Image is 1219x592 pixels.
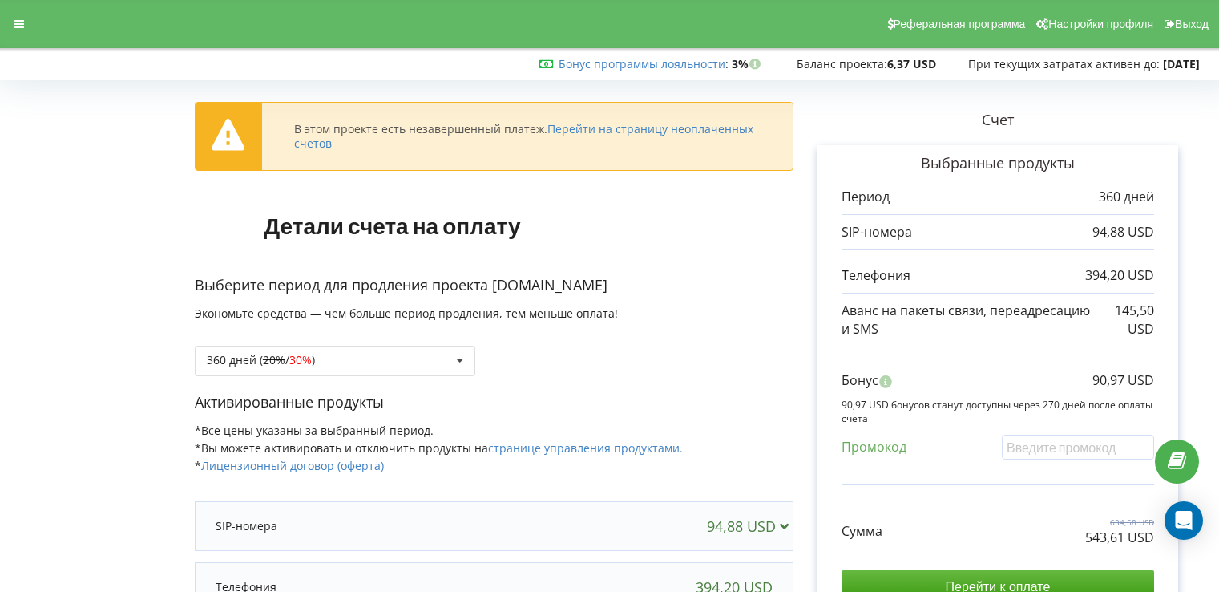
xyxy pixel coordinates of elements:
span: Реферальная программа [894,18,1026,30]
p: SIP-номера [842,223,912,241]
div: В этом проекте есть незавершенный платеж. [294,122,761,151]
span: Экономьте средства — чем больше период продления, тем меньше оплата! [195,306,618,321]
p: 634,58 USD [1085,517,1154,528]
span: Выход [1175,18,1209,30]
p: Сумма [842,522,882,541]
p: 90,97 USD [1092,371,1154,390]
p: 94,88 USD [1092,223,1154,241]
div: 360 дней ( / ) [207,355,315,366]
span: *Все цены указаны за выбранный период. [195,423,434,438]
span: : [559,56,729,71]
p: 90,97 USD бонусов станут доступны через 270 дней после оплаты счета [842,398,1154,425]
span: Баланс проекта: [797,56,887,71]
p: 145,50 USD [1094,302,1154,339]
h1: Детали счета на оплату [195,187,590,264]
span: При текущих затратах активен до: [968,56,1160,71]
p: 543,61 USD [1085,529,1154,547]
p: Период [842,188,890,206]
p: Выбранные продукты [842,153,1154,174]
p: Бонус [842,371,878,390]
div: Open Intercom Messenger [1165,501,1203,540]
p: Выберите период для продления проекта [DOMAIN_NAME] [195,275,793,296]
p: Счет [793,110,1202,131]
p: SIP-номера [216,518,277,534]
span: *Вы можете активировать и отключить продукты на [195,440,683,456]
strong: [DATE] [1163,56,1200,71]
a: Лицензионный договор (оферта) [201,458,384,473]
a: странице управления продуктами. [488,440,683,456]
p: Активированные продукты [195,392,793,413]
span: 30% [289,352,312,367]
s: 20% [263,352,285,367]
strong: 3% [732,56,765,71]
div: 94,88 USD [707,518,796,534]
input: Введите промокод [1002,435,1154,460]
span: Настройки профиля [1048,18,1153,30]
p: 394,20 USD [1085,266,1154,285]
p: Аванс на пакеты связи, переадресацию и SMS [842,302,1094,339]
strong: 6,37 USD [887,56,936,71]
a: Перейти на страницу неоплаченных счетов [294,121,753,151]
p: Промокод [842,438,906,456]
p: 360 дней [1099,188,1154,206]
p: Телефония [842,266,910,285]
a: Бонус программы лояльности [559,56,725,71]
